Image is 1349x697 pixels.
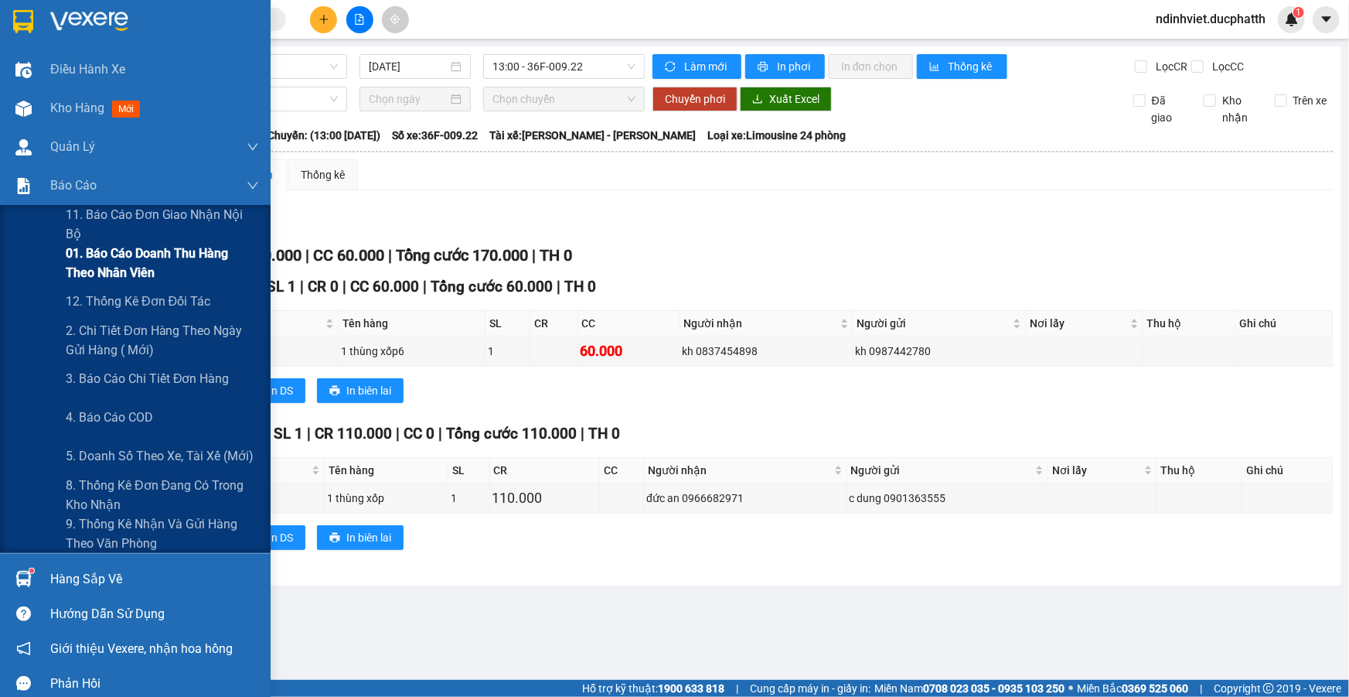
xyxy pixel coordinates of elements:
th: Thu hộ [1143,311,1235,337]
span: Tổng cước 60.000 [431,278,553,296]
span: Lọc CC [1206,58,1246,75]
span: | [736,680,738,697]
span: caret-down [1320,12,1334,26]
span: Thống kê [949,58,995,75]
span: Cung cấp máy in - giấy in: [750,680,870,697]
img: warehouse-icon [15,101,32,117]
span: message [16,676,31,691]
span: SL 1 [274,425,303,442]
span: Loại xe: Limousine 24 phòng [707,127,846,144]
span: In phơi [777,58,812,75]
button: plus [310,6,337,33]
span: Làm mới [684,58,729,75]
span: down [247,141,259,153]
span: Nơi lấy [1052,462,1140,479]
span: 3. Báo cáo chi tiết đơn hàng [66,369,230,388]
span: printer [758,61,771,73]
strong: 0708 023 035 - 0935 103 250 [923,682,1065,695]
span: Hỗ trợ kỹ thuật: [582,680,724,697]
span: Tổng cước 170.000 [396,246,528,265]
span: notification [16,641,31,656]
div: 1 thùng xốp [327,490,445,507]
span: Báo cáo [50,176,97,195]
span: Kho nhận [1216,92,1262,126]
span: download [752,94,763,106]
span: CR 0 [308,278,339,296]
button: printerIn phơi [745,54,825,79]
span: bar-chart [929,61,942,73]
span: Số xe: 36F-009.22 [392,127,478,144]
strong: 0369 525 060 [1122,682,1188,695]
div: 110.000 [492,487,597,509]
span: Người nhận [648,462,830,479]
span: Chuyến: (13:00 [DATE]) [267,127,380,144]
span: Xuất Excel [769,91,819,108]
img: solution-icon [15,178,32,194]
div: Thống kê [301,166,345,183]
span: 12. Thống kê đơn đối tác [66,292,210,311]
div: 1 [488,343,527,360]
span: printer [329,385,340,398]
span: CC 60.000 [313,246,384,265]
span: aim [390,14,400,25]
span: down [247,179,259,192]
input: 12/08/2025 [369,58,448,75]
sup: 1 [29,569,34,573]
button: syncLàm mới [652,54,741,79]
th: CR [490,458,600,483]
span: Lọc CR [1150,58,1190,75]
span: Người gửi [857,315,1010,332]
button: printerIn DS [239,525,305,550]
img: icon-new-feature [1285,12,1299,26]
th: Tên hàng [325,458,448,483]
span: 2. Chi tiết đơn hàng theo ngày gửi hàng ( mới) [66,321,259,360]
button: aim [382,6,409,33]
th: Thu hộ [1157,458,1243,483]
th: Ghi chú [1242,458,1333,483]
span: Miền Nam [874,680,1065,697]
div: 1 [451,490,486,507]
div: c dung 0901363555 [850,490,1046,507]
button: printerIn DS [239,378,305,403]
span: 01. Báo cáo doanh thu hàng theo nhân viên [66,244,259,282]
span: | [342,278,346,296]
div: Hướng dẫn sử dụng [50,603,259,626]
span: | [300,278,304,296]
sup: 1 [1293,7,1304,18]
span: CC 0 [404,425,434,442]
span: ⚪️ [1068,685,1073,692]
img: warehouse-icon [15,139,32,155]
span: Tài xế: [PERSON_NAME] - [PERSON_NAME] [489,127,696,144]
div: Hàng sắp về [50,568,259,591]
th: CC [600,458,644,483]
img: logo-vxr [13,10,33,33]
span: Người gửi [851,462,1033,479]
button: downloadXuất Excel [740,87,832,111]
span: | [307,425,311,442]
span: | [532,246,536,265]
span: copyright [1263,683,1274,694]
span: mới [112,101,140,118]
button: In đơn chọn [829,54,913,79]
th: CC [578,311,680,337]
th: SL [448,458,489,483]
button: caret-down [1313,6,1340,33]
span: | [388,246,392,265]
span: 11. Báo cáo đơn giao nhận nội bộ [66,205,259,244]
span: TH 0 [564,278,596,296]
span: question-circle [16,606,31,621]
span: Điều hành xe [50,60,125,79]
span: | [396,425,400,442]
span: plus [319,14,329,25]
span: Miền Bắc [1077,680,1188,697]
th: SL [485,311,530,337]
button: Chuyển phơi [652,87,738,111]
span: CR 110.000 [315,425,392,442]
div: đức an 0966682971 [646,490,843,507]
button: printerIn biên lai [317,378,404,403]
span: | [557,278,560,296]
span: sync [665,61,678,73]
span: ndinhviet.ducphatth [1143,9,1278,29]
span: 13:00 - 36F-009.22 [492,55,635,78]
span: | [1200,680,1202,697]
